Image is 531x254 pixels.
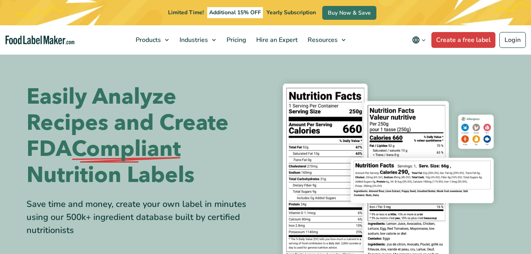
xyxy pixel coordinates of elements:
[254,36,299,44] span: Hire an Expert
[72,136,181,162] span: Compliant
[133,36,162,44] span: Products
[305,36,338,44] span: Resources
[177,36,209,44] span: Industries
[175,25,220,55] a: Industries
[26,84,260,188] h1: Easily Analyze Recipes and Create FDA Nutrition Labels
[224,36,247,44] span: Pricing
[266,9,316,16] span: Yearly Subscription
[303,25,350,55] a: Resources
[26,198,260,237] div: Save time and money, create your own label in minutes using our 500k+ ingredient database built b...
[6,36,74,45] a: Food Label Maker homepage
[207,7,263,18] span: Additional 15% OFF
[406,32,431,48] button: Change language
[168,9,204,16] span: Limited Time!
[251,25,301,55] a: Hire an Expert
[131,25,173,55] a: Products
[322,6,376,20] a: Buy Now & Save
[431,32,495,48] a: Create a free label
[499,32,526,48] a: Login
[222,25,249,55] a: Pricing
